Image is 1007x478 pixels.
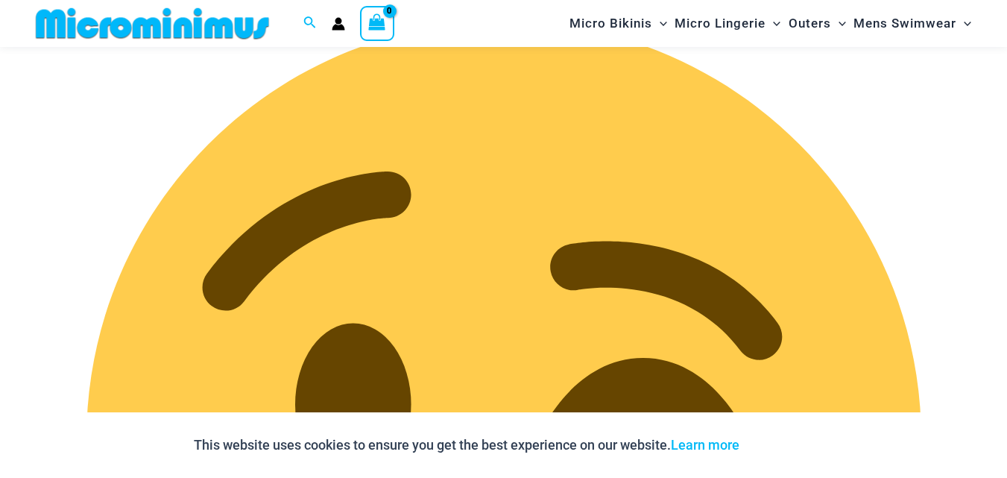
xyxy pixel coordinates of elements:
[30,7,275,40] img: MM SHOP LOGO FLAT
[332,17,345,31] a: Account icon link
[831,4,846,43] span: Menu Toggle
[303,14,317,33] a: Search icon link
[566,4,671,43] a: Micro BikinisMenu ToggleMenu Toggle
[765,4,780,43] span: Menu Toggle
[850,4,975,43] a: Mens SwimwearMenu ToggleMenu Toggle
[652,4,667,43] span: Menu Toggle
[564,2,977,45] nav: Site Navigation
[785,4,850,43] a: OutersMenu ToggleMenu Toggle
[853,4,956,43] span: Mens Swimwear
[789,4,831,43] span: Outers
[360,6,394,40] a: View Shopping Cart, empty
[671,4,784,43] a: Micro LingerieMenu ToggleMenu Toggle
[671,437,739,453] a: Learn more
[569,4,652,43] span: Micro Bikinis
[751,427,814,463] button: Accept
[194,434,739,456] p: This website uses cookies to ensure you get the best experience on our website.
[675,4,765,43] span: Micro Lingerie
[956,4,971,43] span: Menu Toggle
